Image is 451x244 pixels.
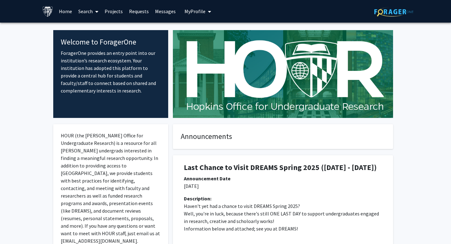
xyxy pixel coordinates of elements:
[173,30,393,118] img: Cover Image
[61,38,161,47] h4: Welcome to ForagerOne
[184,163,382,172] h1: Last Chance to Visit DREAMS Spring 2025 ([DATE] - [DATE])
[184,182,382,190] p: [DATE]
[56,0,75,22] a: Home
[184,202,382,210] p: Haven't yet had a chance to visit DREAMS Spring 2025?
[101,0,126,22] a: Projects
[184,225,382,232] p: Information below and attached; see you at DREAMS!
[184,210,382,225] p: Well, you're in luck, because there's still ONE LAST DAY to support undergraduates engaged in res...
[61,49,161,94] p: ForagerOne provides an entry point into our institution’s research ecosystem. Your institution ha...
[126,0,152,22] a: Requests
[184,175,382,182] div: Announcement Date
[5,216,27,239] iframe: Chat
[75,0,101,22] a: Search
[42,6,53,17] img: Johns Hopkins University Logo
[184,195,382,202] div: Description:
[184,8,205,14] span: My Profile
[374,7,413,17] img: ForagerOne Logo
[181,132,385,141] h4: Announcements
[152,0,179,22] a: Messages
